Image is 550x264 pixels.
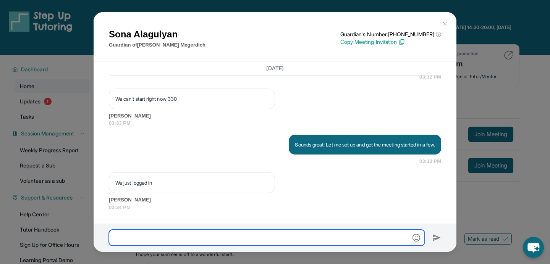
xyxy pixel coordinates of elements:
[523,237,544,258] button: chat-button
[109,204,441,211] span: 03:34 PM
[109,27,205,41] h1: Sona Alagulyan
[115,179,269,187] p: We just logged in
[340,31,441,38] p: Guardian's Number: [PHONE_NUMBER]
[442,21,448,27] img: Close Icon
[109,112,441,120] span: [PERSON_NAME]
[109,64,441,72] h3: [DATE]
[419,73,441,81] span: 03:32 PM
[398,39,405,45] img: Copy Icon
[109,196,441,204] span: [PERSON_NAME]
[340,38,441,46] p: Copy Meeting Invitation
[412,234,420,241] img: Emoji
[436,31,441,38] span: ⓘ
[115,95,269,103] p: We can't start right now 330
[419,158,441,165] span: 03:33 PM
[432,233,441,242] img: Send icon
[295,141,435,148] p: Sounds great! Let me set up and get the meeting started in a few.
[109,41,205,49] p: Guardian of [PERSON_NAME] Megerdich
[109,119,441,127] span: 03:33 PM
